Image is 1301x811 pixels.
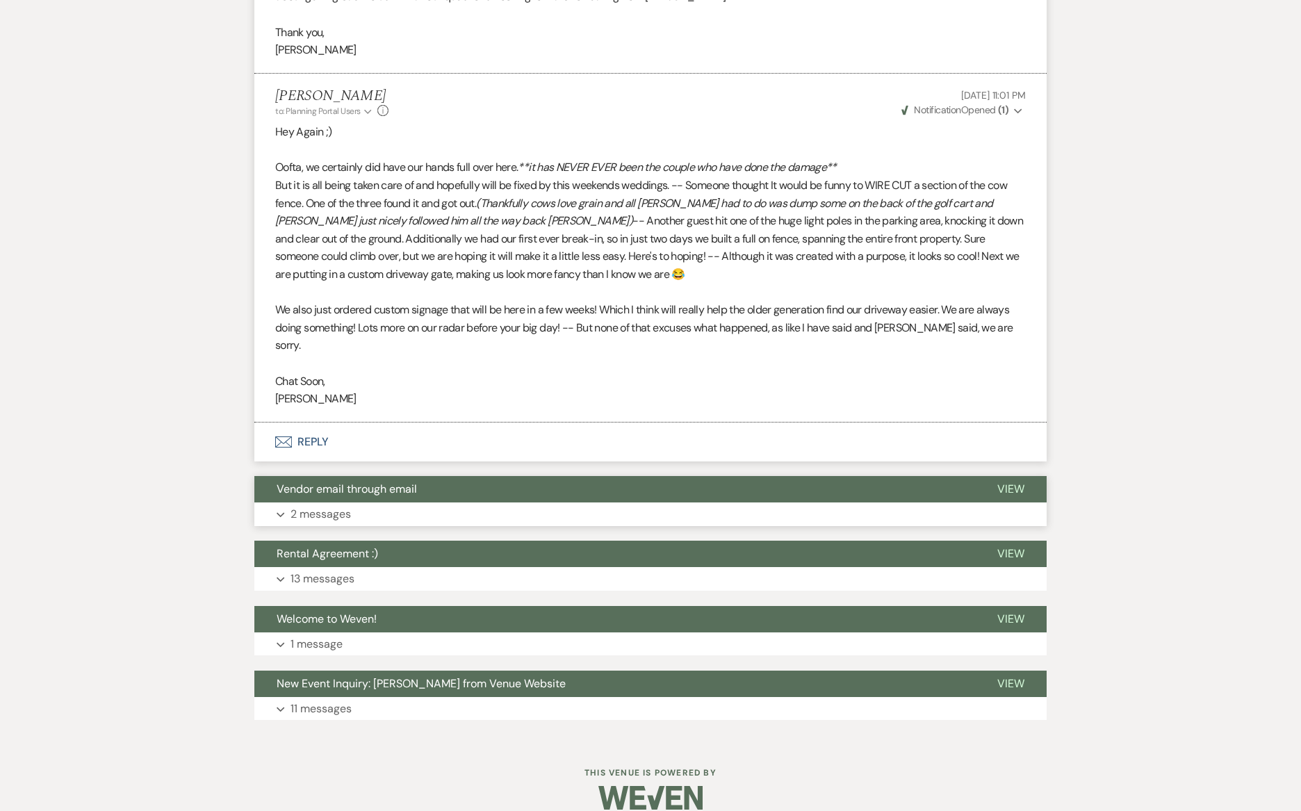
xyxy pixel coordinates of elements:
[275,196,992,229] em: (Thankfully cows love grain and all [PERSON_NAME] had to do was dump some on the back of the golf...
[275,158,1026,177] p: Oofta, we certainly did have our hands full over here.
[291,635,343,653] p: 1 message
[277,482,417,496] span: Vendor email through email
[975,671,1047,697] button: View
[997,482,1024,496] span: View
[254,541,975,567] button: Rental Agreement :)
[975,476,1047,502] button: View
[275,301,1026,354] p: We also just ordered custom signage that will be here in a few weeks! Which I think will really h...
[975,606,1047,632] button: View
[899,103,1026,117] button: NotificationOpened (1)
[275,372,1026,391] p: Chat Soon,
[254,502,1047,526] button: 2 messages
[275,105,374,117] button: to: Planning Portal Users
[254,567,1047,591] button: 13 messages
[518,160,836,174] em: **it has NEVER EVER been the couple who have done the damage**
[254,423,1047,461] button: Reply
[961,89,1026,101] span: [DATE] 11:01 PM
[275,177,1026,284] p: But it is all being taken care of and hopefully will be fixed by this weekends weddings. -- Someo...
[277,676,566,691] span: New Event Inquiry: [PERSON_NAME] from Venue Website
[275,390,1026,408] p: [PERSON_NAME]
[998,104,1008,116] strong: ( 1 )
[997,676,1024,691] span: View
[291,700,352,718] p: 11 messages
[914,104,960,116] span: Notification
[254,697,1047,721] button: 11 messages
[291,570,354,588] p: 13 messages
[277,546,378,561] span: Rental Agreement :)
[275,106,361,117] span: to: Planning Portal Users
[254,476,975,502] button: Vendor email through email
[275,123,1026,141] p: Hey Again ;)
[277,612,377,626] span: Welcome to Weven!
[975,541,1047,567] button: View
[275,88,388,105] h5: [PERSON_NAME]
[254,632,1047,656] button: 1 message
[997,546,1024,561] span: View
[291,505,351,523] p: 2 messages
[254,671,975,697] button: New Event Inquiry: [PERSON_NAME] from Venue Website
[901,104,1008,116] span: Opened
[254,606,975,632] button: Welcome to Weven!
[275,24,1026,42] p: Thank you,
[997,612,1024,626] span: View
[275,41,1026,59] p: [PERSON_NAME]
